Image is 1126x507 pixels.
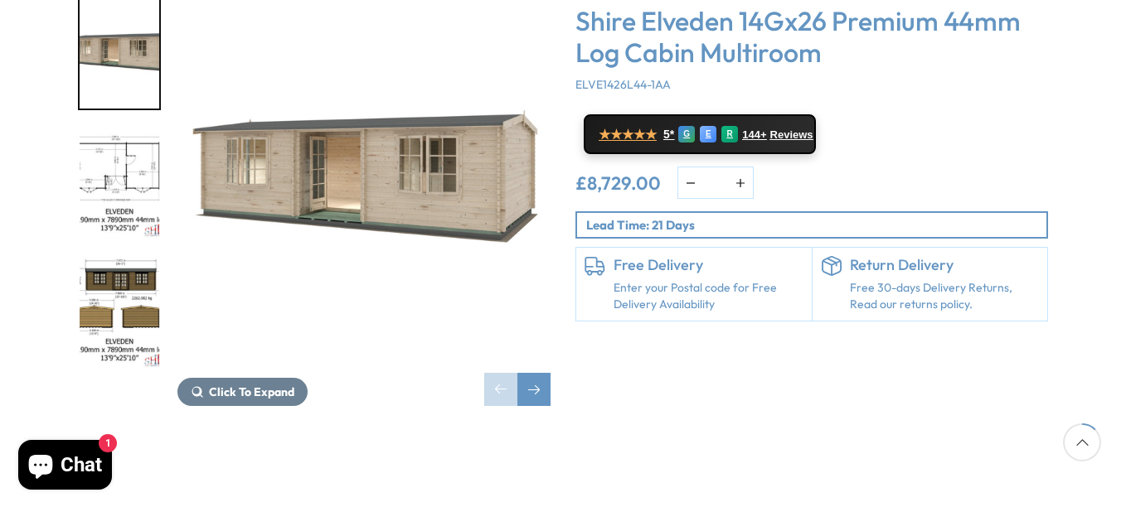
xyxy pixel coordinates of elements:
[586,216,1046,234] p: Lead Time: 21 Days
[78,256,161,369] div: 3 / 10
[678,126,695,142] div: G
[721,126,738,142] div: R
[78,127,161,240] div: 2 / 10
[850,256,1040,274] h6: Return Delivery
[209,384,294,399] span: Click To Expand
[614,280,803,312] a: Enter your Postal code for Free Delivery Availability
[614,256,803,274] h6: Free Delivery
[575,5,1048,69] h3: Shire Elveden 14Gx26 Premium 44mm Log Cabin Multiroom
[177,378,308,406] button: Click To Expand
[517,373,551,406] div: Next slide
[700,126,716,142] div: E
[599,127,657,142] span: ★★★★★
[80,128,159,239] img: Elveden4190x789014x2644mmMFTPLAN_40677167-342d-438a-b30c-ffbc9aefab87_200x200.jpg
[13,440,117,494] inbox-online-store-chat: Shopify online store chat
[575,174,661,192] ins: £8,729.00
[484,373,517,406] div: Previous slide
[850,280,1040,312] p: Free 30-days Delivery Returns, Read our returns policy.
[742,128,766,142] span: 144+
[770,128,813,142] span: Reviews
[584,114,816,154] a: ★★★★★ 5* G E R 144+ Reviews
[575,77,671,92] span: ELVE1426L44-1AA
[80,258,159,368] img: Elveden4190x789014x2644mmMFTLINE_05ef15f3-8f2d-43f2-bb02-09e9d57abccb_200x200.jpg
